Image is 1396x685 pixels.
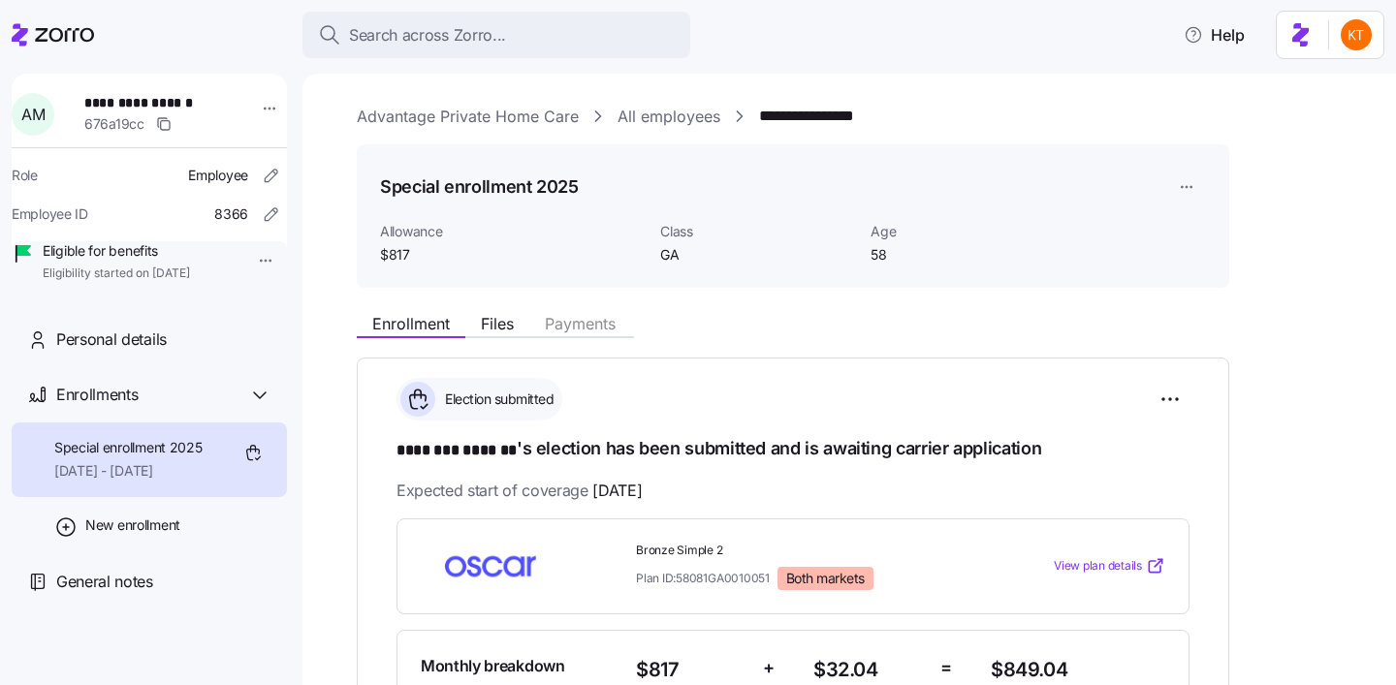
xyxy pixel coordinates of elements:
span: View plan details [1054,557,1142,576]
span: Both markets [786,570,865,587]
span: [DATE] - [DATE] [54,461,203,481]
span: 58 [871,245,1065,265]
span: Enrollments [56,383,138,407]
img: Oscar [421,544,560,588]
span: [DATE] [592,479,642,503]
span: Payments [545,316,616,331]
span: Expected start of coverage [397,479,642,503]
span: Age [871,222,1065,241]
span: Plan ID: 58081GA0010051 [636,570,770,586]
a: View plan details [1054,556,1165,576]
span: New enrollment [85,515,180,535]
span: Search across Zorro... [349,23,506,47]
button: Search across Zorro... [302,12,690,58]
span: GA [660,245,855,265]
span: General notes [56,570,153,594]
h1: 's election has been submitted and is awaiting carrier application [397,436,1190,463]
span: $817 [380,245,645,265]
span: Role [12,166,38,185]
span: 8366 [214,204,248,224]
span: Monthly breakdown [421,654,565,678]
span: Eligible for benefits [43,241,190,261]
img: aad2ddc74cf02b1998d54877cdc71599 [1341,19,1372,50]
span: Files [481,316,514,331]
span: Enrollment [372,316,450,331]
span: A M [21,107,45,122]
span: Allowance [380,222,645,241]
span: Election submitted [439,389,554,409]
a: Advantage Private Home Care [357,105,579,129]
span: = [940,654,952,682]
span: Bronze Simple 2 [636,543,975,559]
span: Personal details [56,327,167,352]
span: Special enrollment 2025 [54,438,203,457]
span: Help [1184,23,1245,47]
h1: Special enrollment 2025 [380,174,579,199]
span: Employee ID [12,204,88,224]
span: 676a19cc [84,114,144,134]
span: Class [660,222,855,241]
span: Employee [188,166,248,185]
span: + [763,654,775,682]
span: Eligibility started on [DATE] [43,265,190,282]
button: Help [1168,16,1260,54]
a: All employees [618,105,720,129]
